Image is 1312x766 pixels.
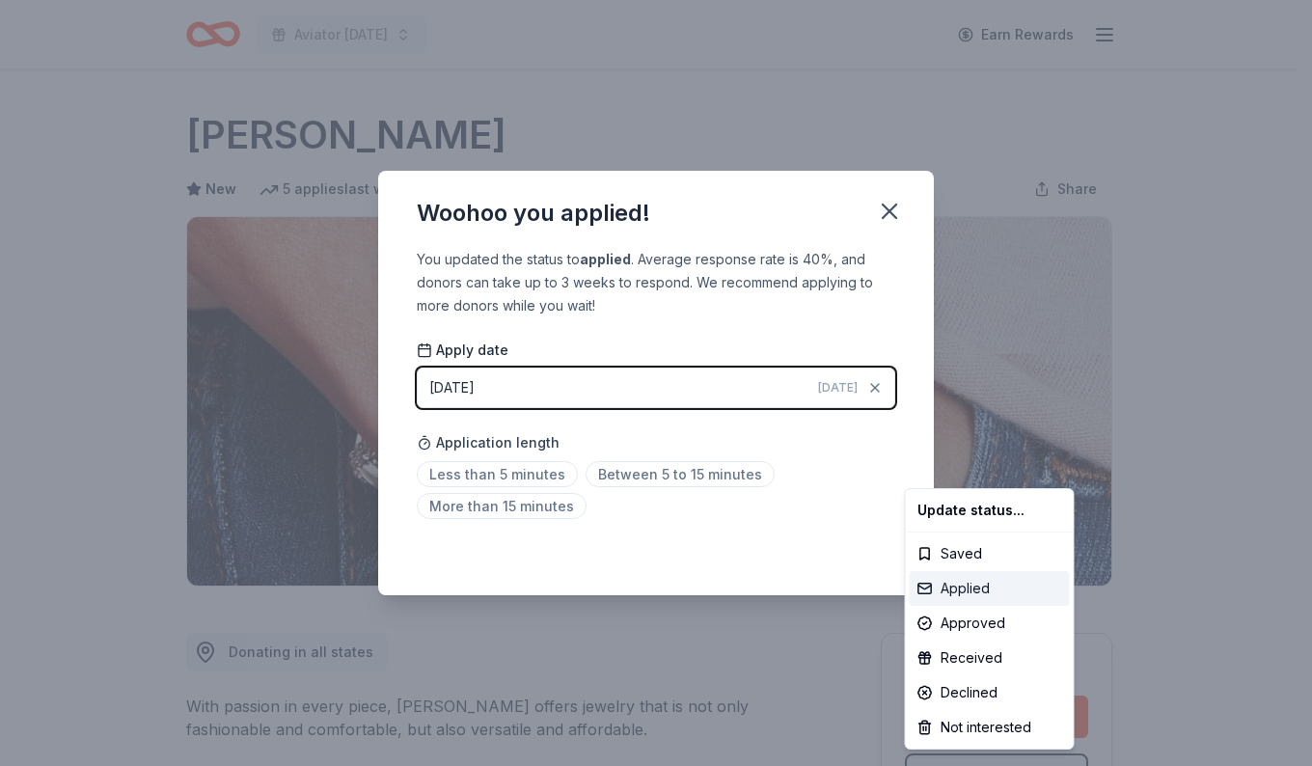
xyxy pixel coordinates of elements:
div: Declined [910,675,1070,710]
div: Received [910,641,1070,675]
div: Not interested [910,710,1070,745]
div: Saved [910,536,1070,571]
div: Applied [910,571,1070,606]
div: Approved [910,606,1070,641]
span: Aviator [DATE] [294,23,388,46]
div: Update status... [910,493,1070,528]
